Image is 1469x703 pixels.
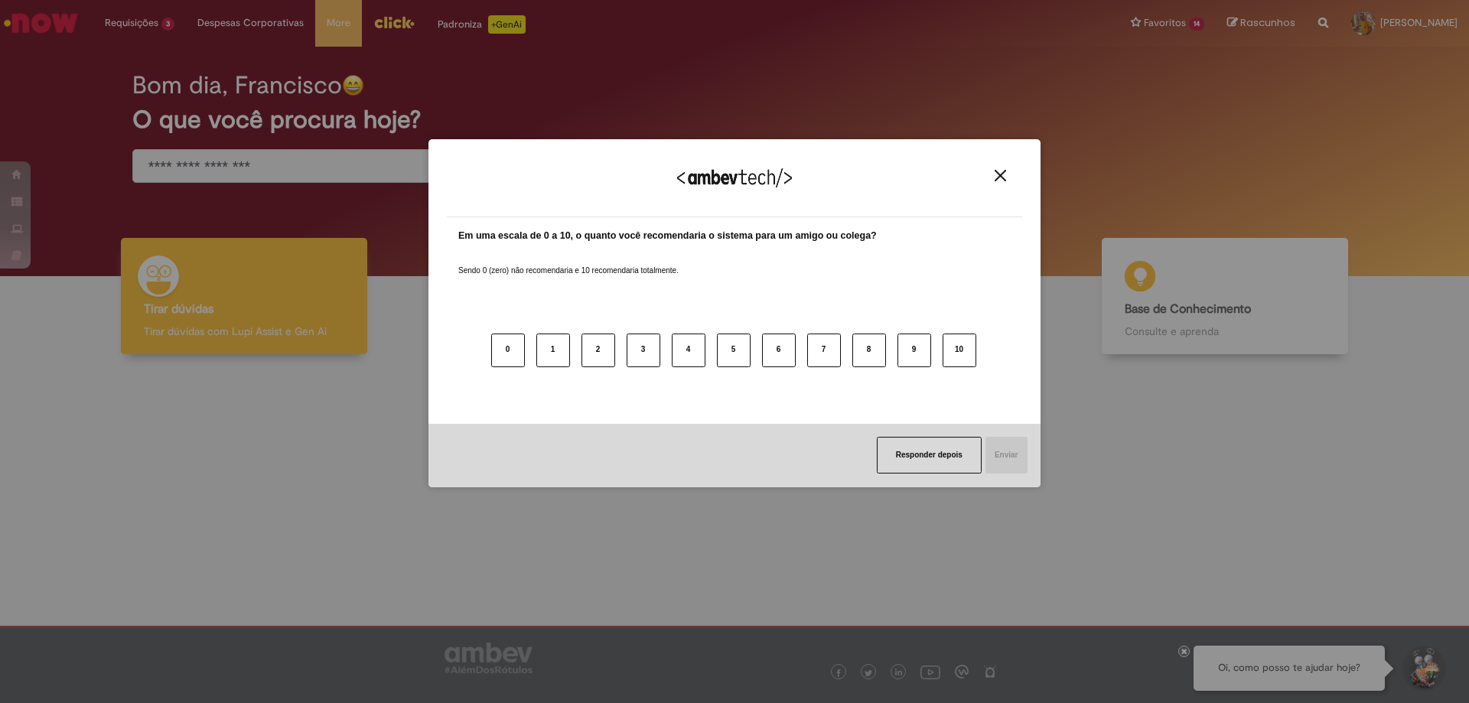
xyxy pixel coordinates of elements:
[677,168,792,187] img: Logo Ambevtech
[717,334,751,367] button: 5
[458,229,877,243] label: Em uma escala de 0 a 10, o quanto você recomendaria o sistema para um amigo ou colega?
[627,334,660,367] button: 3
[491,334,525,367] button: 0
[897,334,931,367] button: 9
[995,170,1006,181] img: Close
[852,334,886,367] button: 8
[672,334,705,367] button: 4
[943,334,976,367] button: 10
[581,334,615,367] button: 2
[990,169,1011,182] button: Close
[877,437,982,474] button: Responder depois
[458,247,679,276] label: Sendo 0 (zero) não recomendaria e 10 recomendaria totalmente.
[807,334,841,367] button: 7
[536,334,570,367] button: 1
[762,334,796,367] button: 6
